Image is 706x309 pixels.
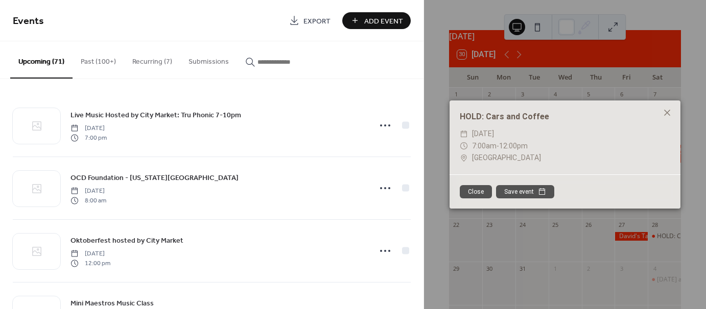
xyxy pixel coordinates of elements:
button: Upcoming (71) [10,41,73,79]
span: Add Event [364,16,403,27]
span: Oktoberfest hosted by City Market [70,236,183,246]
span: 8:00 am [70,196,106,205]
div: ​ [460,152,468,164]
button: Save event [496,185,554,198]
button: Close [460,185,492,198]
span: 7:00am [472,142,497,150]
div: HOLD: Cars and Coffee [450,111,680,123]
span: [DATE] [472,128,494,140]
a: Mini Maestros Music Class [70,297,154,309]
span: Live Music Hosted by City Market: Tru Phonic 7-10pm [70,110,241,121]
a: OCD Foundation - [US_STATE][GEOGRAPHIC_DATA] [70,172,239,184]
button: Past (100+) [73,41,124,78]
button: Add Event [342,12,411,29]
span: - [497,142,499,150]
span: [GEOGRAPHIC_DATA] [472,152,541,164]
span: OCD Foundation - [US_STATE][GEOGRAPHIC_DATA] [70,173,239,184]
span: Events [13,11,44,31]
span: 7:00 pm [70,133,107,142]
button: Recurring (7) [124,41,180,78]
button: Submissions [180,41,237,78]
span: 12:00pm [499,142,528,150]
span: [DATE] [70,124,107,133]
div: ​ [460,128,468,140]
a: Live Music Hosted by City Market: Tru Phonic 7-10pm [70,109,241,121]
span: [DATE] [70,187,106,196]
span: 12:00 pm [70,259,110,268]
span: [DATE] [70,249,110,259]
a: Oktoberfest hosted by City Market [70,235,183,246]
span: Export [303,16,331,27]
div: ​ [460,140,468,152]
a: Export [281,12,338,29]
span: Mini Maestros Music Class [70,298,154,309]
